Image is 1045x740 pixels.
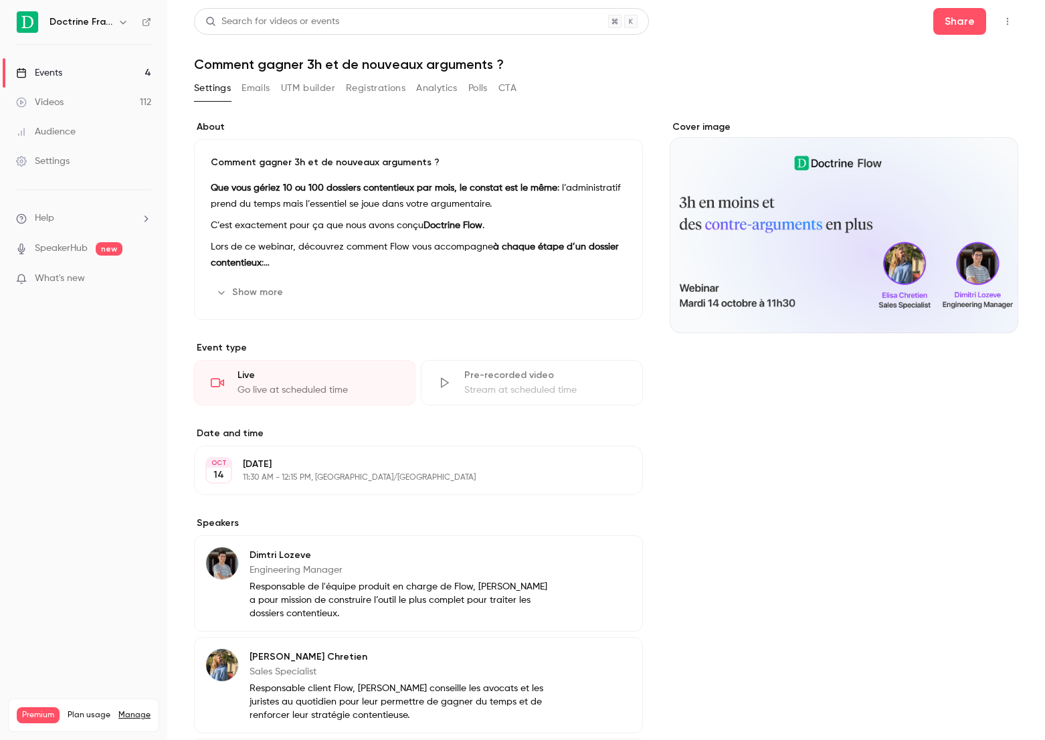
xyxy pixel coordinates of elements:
[211,183,557,193] strong: Que vous gériez 10 ou 100 dossiers contentieux par mois, le constat est le même
[670,120,1019,134] label: Cover image
[464,383,626,397] div: Stream at scheduled time
[35,211,54,225] span: Help
[16,66,62,80] div: Events
[206,649,238,681] img: Elisa Chretien
[670,120,1019,333] section: Cover image
[194,517,643,530] label: Speakers
[16,96,64,109] div: Videos
[243,458,572,471] p: [DATE]
[250,682,556,722] p: Responsable client Flow, [PERSON_NAME] conseille les avocats et les juristes au quotidien pour le...
[250,580,556,620] p: Responsable de l'équipe produit en charge de Flow, [PERSON_NAME] a pour mission de construire l’o...
[213,468,224,482] p: 14
[243,472,572,483] p: 11:30 AM - 12:15 PM, [GEOGRAPHIC_DATA]/[GEOGRAPHIC_DATA]
[281,78,335,99] button: UTM builder
[194,56,1018,72] h1: Comment gagner 3h et de nouveaux arguments ?
[211,239,626,271] p: Lors de ce webinar, découvrez comment Flow vous accompagne :
[194,341,643,355] p: Event type
[16,211,151,225] li: help-dropdown-opener
[464,369,626,382] div: Pre-recorded video
[194,120,643,134] label: About
[468,78,488,99] button: Polls
[194,360,415,405] div: LiveGo live at scheduled time
[250,549,556,562] p: Dimtri Lozeve
[237,383,399,397] div: Go live at scheduled time
[16,125,76,138] div: Audience
[194,427,643,440] label: Date and time
[96,242,122,256] span: new
[250,650,556,664] p: [PERSON_NAME] Chretien
[250,563,556,577] p: Engineering Manager
[194,637,643,733] div: Elisa Chretien[PERSON_NAME] ChretienSales SpecialistResponsable client Flow, [PERSON_NAME] consei...
[35,272,85,286] span: What's new
[211,156,626,169] p: Comment gagner 3h et de nouveaux arguments ?
[211,217,626,234] p: C’est exactement pour ça que nous avons conçu .
[423,221,482,230] strong: Doctrine Flow
[211,180,626,212] p: : l’administratif prend du temps mais l’essentiel se joue dans votre argumentaire.
[205,15,339,29] div: Search for videos or events
[16,155,70,168] div: Settings
[207,458,231,468] div: OCT
[68,710,110,721] span: Plan usage
[421,360,642,405] div: Pre-recorded videoStream at scheduled time
[17,707,60,723] span: Premium
[135,273,151,285] iframe: Noticeable Trigger
[242,78,270,99] button: Emails
[118,710,151,721] a: Manage
[211,282,291,303] button: Show more
[17,11,38,33] img: Doctrine France
[194,78,231,99] button: Settings
[35,242,88,256] a: SpeakerHub
[194,535,643,632] div: Dimtri LozeveDimtri LozeveEngineering ManagerResponsable de l'équipe produit en charge de Flow, [...
[416,78,458,99] button: Analytics
[250,665,556,678] p: Sales Specialist
[933,8,986,35] button: Share
[346,78,405,99] button: Registrations
[206,547,238,579] img: Dimtri Lozeve
[50,15,112,29] h6: Doctrine France
[498,78,516,99] button: CTA
[237,369,399,382] div: Live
